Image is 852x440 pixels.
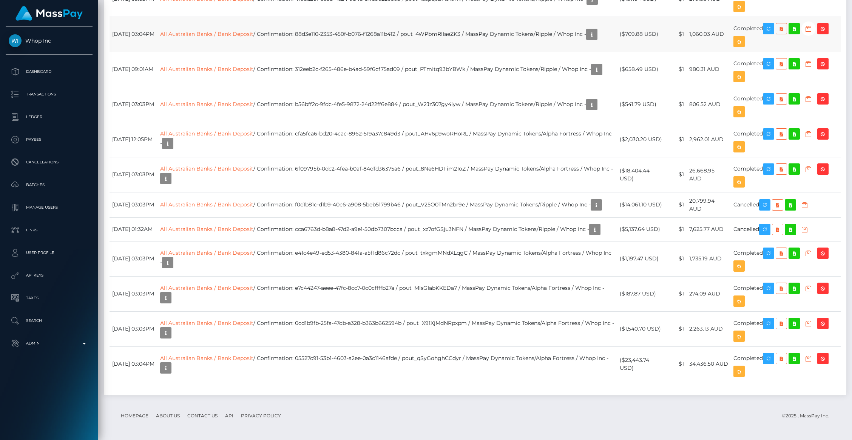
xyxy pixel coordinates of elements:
[157,52,617,87] td: / Confirmation: 312eeb2c-f265-486e-b4ad-59f6cf75ad09 / pout_PTmItq93bYBWk / MassPay Dynamic Token...
[6,130,93,149] a: Payees
[687,276,731,311] td: 274.09 AUD
[687,217,731,241] td: 7,625.77 AUD
[9,247,90,258] p: User Profile
[687,192,731,217] td: 20,799.94 AUD
[617,346,667,382] td: ($23,443.74 USD)
[687,157,731,192] td: 26,668.95 AUD
[617,217,667,241] td: ($5,137.64 USD)
[157,276,617,311] td: / Confirmation: e7c44247-aeee-47fc-8cc7-0c0cffffb27a / pout_MIsGIabKKEDa7 / MassPay Dynamic Token...
[731,192,841,217] td: Cancelled
[667,311,687,346] td: $1
[110,276,157,311] td: [DATE] 03:03PM
[687,87,731,122] td: 806.52 AUD
[157,87,617,122] td: / Confirmation: b56bff2c-9fdc-4fe5-9872-24d22ff6e884 / pout_W2Jz307gy4iyw / MassPay Dynamic Token...
[160,30,253,37] a: All Australian Banks / Bank Deposit
[110,346,157,382] td: [DATE] 03:04PM
[617,157,667,192] td: ($18,404.44 USD)
[160,225,253,232] a: All Australian Banks / Bank Deposit
[160,100,253,107] a: All Australian Banks / Bank Deposit
[687,17,731,52] td: 1,060.03 AUD
[9,338,90,349] p: Admin
[9,111,90,123] p: Ledger
[6,153,93,172] a: Cancellations
[110,241,157,276] td: [DATE] 03:03PM
[110,52,157,87] td: [DATE] 09:01AM
[157,346,617,382] td: / Confirmation: 05527c91-53b1-4603-a2ee-0a3c1146afde / pout_qSyGohghCCdyr / MassPay Dynamic Token...
[6,85,93,104] a: Transactions
[782,412,835,420] div: © 2025 , MassPay Inc.
[9,225,90,236] p: Links
[9,66,90,77] p: Dashboard
[160,320,253,326] a: All Australian Banks / Bank Deposit
[687,52,731,87] td: 980.31 AUD
[6,334,93,353] a: Admin
[6,108,93,126] a: Ledger
[9,157,90,168] p: Cancellations
[238,410,284,422] a: Privacy Policy
[667,122,687,157] td: $1
[222,410,236,422] a: API
[110,87,157,122] td: [DATE] 03:03PM
[617,276,667,311] td: ($187.87 USD)
[731,311,841,346] td: Completed
[731,217,841,241] td: Cancelled
[667,276,687,311] td: $1
[15,6,83,21] img: MassPay Logo
[9,134,90,145] p: Payees
[110,217,157,241] td: [DATE] 01:32AM
[6,37,93,44] span: Whop Inc
[160,355,253,362] a: All Australian Banks / Bank Deposit
[667,346,687,382] td: $1
[160,285,253,291] a: All Australian Banks / Bank Deposit
[617,241,667,276] td: ($1,197.47 USD)
[667,87,687,122] td: $1
[6,289,93,308] a: Taxes
[617,311,667,346] td: ($1,540.70 USD)
[9,202,90,213] p: Manage Users
[6,62,93,81] a: Dashboard
[731,276,841,311] td: Completed
[731,87,841,122] td: Completed
[157,192,617,217] td: / Confirmation: f0c1b81c-d1b9-40c6-a908-5beb51799b46 / pout_V25O0TMn2br9e / MassPay Dynamic Token...
[617,17,667,52] td: ($709.88 USD)
[9,89,90,100] p: Transactions
[6,175,93,194] a: Batches
[6,221,93,240] a: Links
[731,346,841,382] td: Completed
[157,17,617,52] td: / Confirmation: 88d3e110-2353-450f-b076-f1268a11b412 / pout_4WPbmRlIaeZK3 / MassPay Dynamic Token...
[687,122,731,157] td: 2,962.01 AUD
[731,157,841,192] td: Completed
[9,292,90,304] p: Taxes
[160,201,253,208] a: All Australian Banks / Bank Deposit
[160,65,253,72] a: All Australian Banks / Bank Deposit
[6,243,93,262] a: User Profile
[157,157,617,192] td: / Confirmation: 6f09795b-0dc2-4fea-b0af-84dfd36375a6 / pout_8Ne6HDFim21oZ / MassPay Dynamic Token...
[110,17,157,52] td: [DATE] 03:04PM
[617,122,667,157] td: ($2,030.20 USD)
[617,87,667,122] td: ($541.79 USD)
[667,217,687,241] td: $1
[110,157,157,192] td: [DATE] 03:03PM
[687,311,731,346] td: 2,263.13 AUD
[667,17,687,52] td: $1
[118,410,151,422] a: Homepage
[9,179,90,191] p: Batches
[110,311,157,346] td: [DATE] 03:03PM
[6,198,93,217] a: Manage Users
[667,241,687,276] td: $1
[6,311,93,330] a: Search
[157,241,617,276] td: / Confirmation: e41c4e49-ed53-4380-841a-a5f1d86c72dc / pout_txkgmMNdXLqgC / MassPay Dynamic Token...
[157,311,617,346] td: / Confirmation: 0cd1b9fb-25fa-47db-a328-b363b662594b / pout_X91XjMdNRpxpm / MassPay Dynamic Token...
[731,52,841,87] td: Completed
[687,346,731,382] td: 34,436.50 AUD
[731,122,841,157] td: Completed
[6,266,93,285] a: API Keys
[731,17,841,52] td: Completed
[160,165,253,172] a: All Australian Banks / Bank Deposit
[617,192,667,217] td: ($14,061.10 USD)
[667,192,687,217] td: $1
[157,122,617,157] td: / Confirmation: cfa5fca6-bd20-4cac-8962-519a37c849d3 / pout_AHv6p9woRHoRL / MassPay Dynamic Token...
[157,217,617,241] td: / Confirmation: cca6763d-b8a8-47d2-a9e1-50db7307bcca / pout_xz7ofGSju3NFN / MassPay Dynamic Token...
[731,241,841,276] td: Completed
[160,130,253,137] a: All Australian Banks / Bank Deposit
